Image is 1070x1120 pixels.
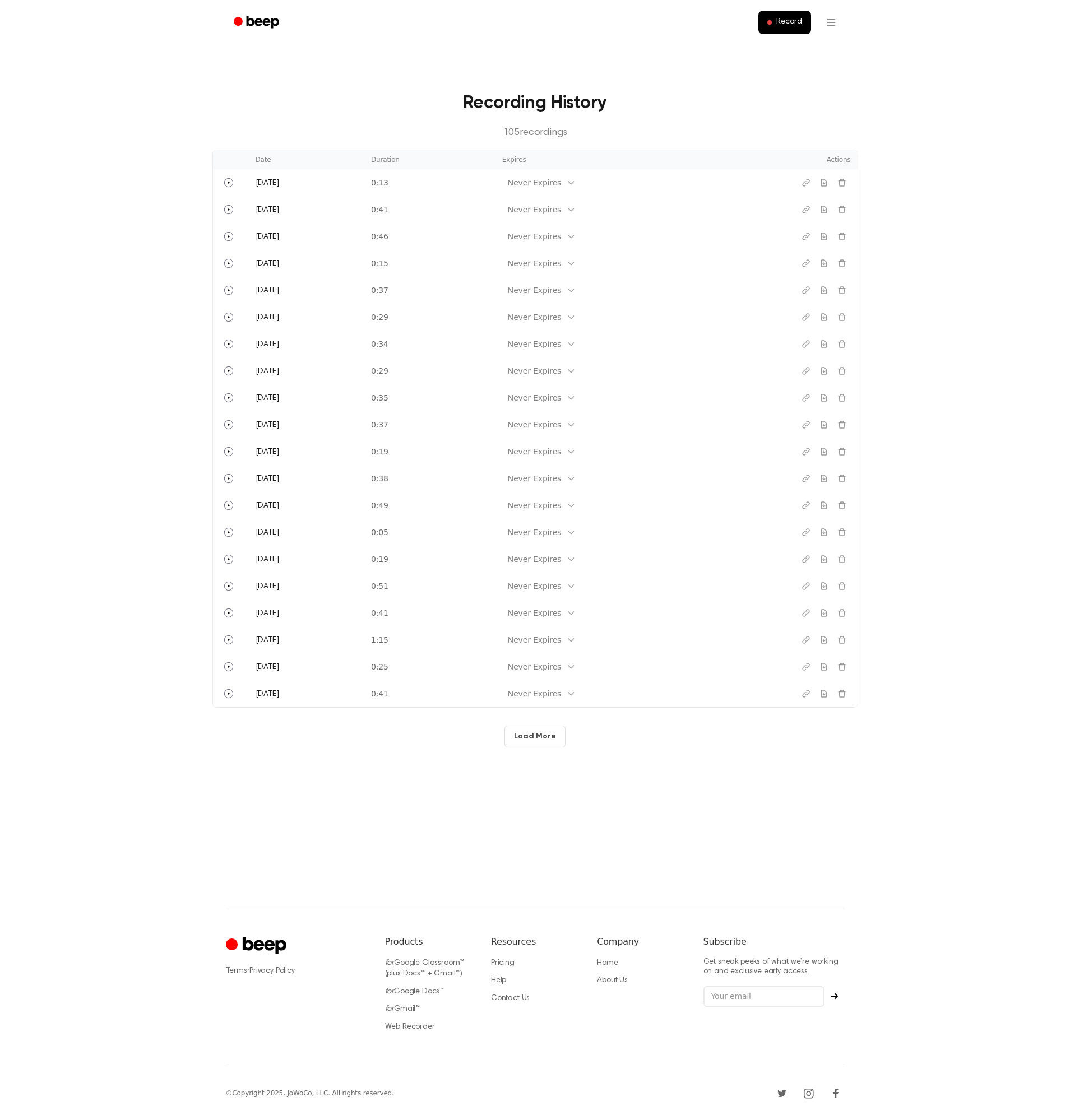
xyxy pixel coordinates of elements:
[833,174,851,192] button: Delete recording
[815,550,833,568] button: Download recording
[797,523,815,541] button: Copy link
[508,204,561,216] div: Never Expires
[797,658,815,676] button: Copy link
[815,685,833,703] button: Download recording
[797,174,815,192] button: Copy link
[256,636,279,644] span: [DATE]
[815,604,833,622] button: Download recording
[815,416,833,434] button: Download recording
[385,935,473,949] h6: Products
[220,362,238,380] button: Play
[256,394,279,402] span: [DATE]
[220,201,238,219] button: Play
[256,314,279,322] span: [DATE]
[833,227,851,245] button: Delete recording
[385,1005,395,1013] i: for
[597,935,685,949] h6: Company
[364,599,495,626] td: 0:41
[797,577,815,595] button: Copy link
[249,967,295,975] a: Privacy Policy
[256,233,279,241] span: [DATE]
[491,977,506,984] a: Help
[797,335,815,353] button: Copy link
[364,519,495,546] td: 0:05
[597,977,628,984] a: About Us
[364,438,495,465] td: 0:19
[833,496,851,514] button: Delete recording
[508,554,561,565] div: Never Expires
[827,1084,845,1102] a: Facebook
[508,634,561,646] div: Never Expires
[230,126,840,141] p: 105 recording s
[256,475,279,483] span: [DATE]
[818,9,845,36] button: Open menu
[364,465,495,492] td: 0:38
[220,550,238,568] button: Play
[815,577,833,595] button: Download recording
[800,1084,818,1102] a: Instagram
[220,281,238,299] button: Play
[256,610,279,617] span: [DATE]
[256,556,279,564] span: [DATE]
[833,443,851,461] button: Delete recording
[703,986,824,1007] input: Your email
[797,631,815,649] button: Copy link
[364,573,495,599] td: 0:51
[504,726,566,747] button: Load More
[508,231,561,243] div: Never Expires
[364,250,495,277] td: 0:15
[508,688,561,700] div: Never Expires
[815,362,833,380] button: Download recording
[758,11,810,34] button: Record
[833,281,851,299] button: Delete recording
[797,443,815,461] button: Copy link
[833,308,851,326] button: Delete recording
[815,523,833,541] button: Download recording
[364,653,495,680] td: 0:25
[508,312,561,323] div: Never Expires
[491,935,579,949] h6: Resources
[364,331,495,357] td: 0:34
[508,527,561,538] div: Never Expires
[256,206,279,214] span: [DATE]
[220,577,238,595] button: Play
[833,416,851,434] button: Delete recording
[226,12,289,34] a: Beep
[815,227,833,245] button: Download recording
[776,17,802,27] span: Record
[833,254,851,272] button: Delete recording
[833,550,851,568] button: Delete recording
[833,362,851,380] button: Delete recording
[797,389,815,407] button: Copy link
[364,150,495,169] th: Duration
[508,580,561,592] div: Never Expires
[220,308,238,326] button: Play
[491,959,515,967] a: Pricing
[797,281,815,299] button: Copy link
[256,529,279,537] span: [DATE]
[833,389,851,407] button: Delete recording
[364,680,495,707] td: 0:41
[220,685,238,703] button: Play
[220,227,238,245] button: Play
[833,658,851,676] button: Delete recording
[833,335,851,353] button: Delete recording
[220,389,238,407] button: Play
[256,341,279,348] span: [DATE]
[256,179,279,187] span: [DATE]
[220,658,238,676] button: Play
[833,685,851,703] button: Delete recording
[597,959,618,967] a: Home
[797,416,815,434] button: Copy link
[508,446,561,458] div: Never Expires
[364,304,495,331] td: 0:29
[220,523,238,541] button: Play
[768,150,858,169] th: Actions
[226,965,367,977] div: ·
[256,260,279,268] span: [DATE]
[220,416,238,434] button: Play
[364,546,495,573] td: 0:19
[508,338,561,350] div: Never Expires
[815,389,833,407] button: Download recording
[508,392,561,404] div: Never Expires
